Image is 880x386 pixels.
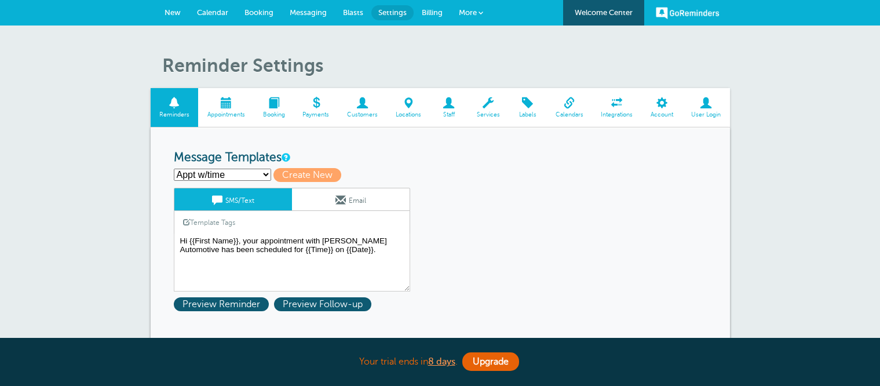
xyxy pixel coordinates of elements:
[165,8,181,17] span: New
[598,111,636,118] span: Integrations
[174,151,707,165] h3: Message Templates
[174,297,269,311] span: Preview Reminder
[290,8,327,17] span: Messaging
[422,8,443,17] span: Billing
[274,297,371,311] span: Preview Follow-up
[473,111,503,118] span: Services
[151,349,730,374] div: Your trial ends in .
[273,170,346,180] a: Create New
[642,88,682,127] a: Account
[592,88,642,127] a: Integrations
[468,88,509,127] a: Services
[174,299,274,309] a: Preview Reminder
[387,88,430,127] a: Locations
[300,111,333,118] span: Payments
[292,188,410,210] a: Email
[174,234,410,292] textarea: Hi {{First Name}}, your appointment with [PERSON_NAME] Automotive has been scheduled for {{Time}}...
[436,111,462,118] span: Staff
[197,8,228,17] span: Calendar
[254,88,294,127] a: Booking
[428,356,455,367] a: 8 days
[462,352,519,371] a: Upgrade
[378,8,407,17] span: Settings
[174,211,244,234] a: Template Tags
[343,8,363,17] span: Blasts
[204,111,248,118] span: Appointments
[273,168,341,182] span: Create New
[430,88,468,127] a: Staff
[162,54,730,77] h1: Reminder Settings
[260,111,288,118] span: Booking
[174,188,292,210] a: SMS/Text
[546,88,592,127] a: Calendars
[682,88,730,127] a: User Login
[244,8,273,17] span: Booking
[688,111,724,118] span: User Login
[294,88,338,127] a: Payments
[338,88,387,127] a: Customers
[282,154,289,161] a: This is the wording for your reminder and follow-up messages. You can create multiple templates i...
[156,111,193,118] span: Reminders
[371,5,414,20] a: Settings
[198,88,254,127] a: Appointments
[393,111,425,118] span: Locations
[552,111,586,118] span: Calendars
[648,111,677,118] span: Account
[509,88,546,127] a: Labels
[274,299,374,309] a: Preview Follow-up
[459,8,477,17] span: More
[344,111,381,118] span: Customers
[514,111,541,118] span: Labels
